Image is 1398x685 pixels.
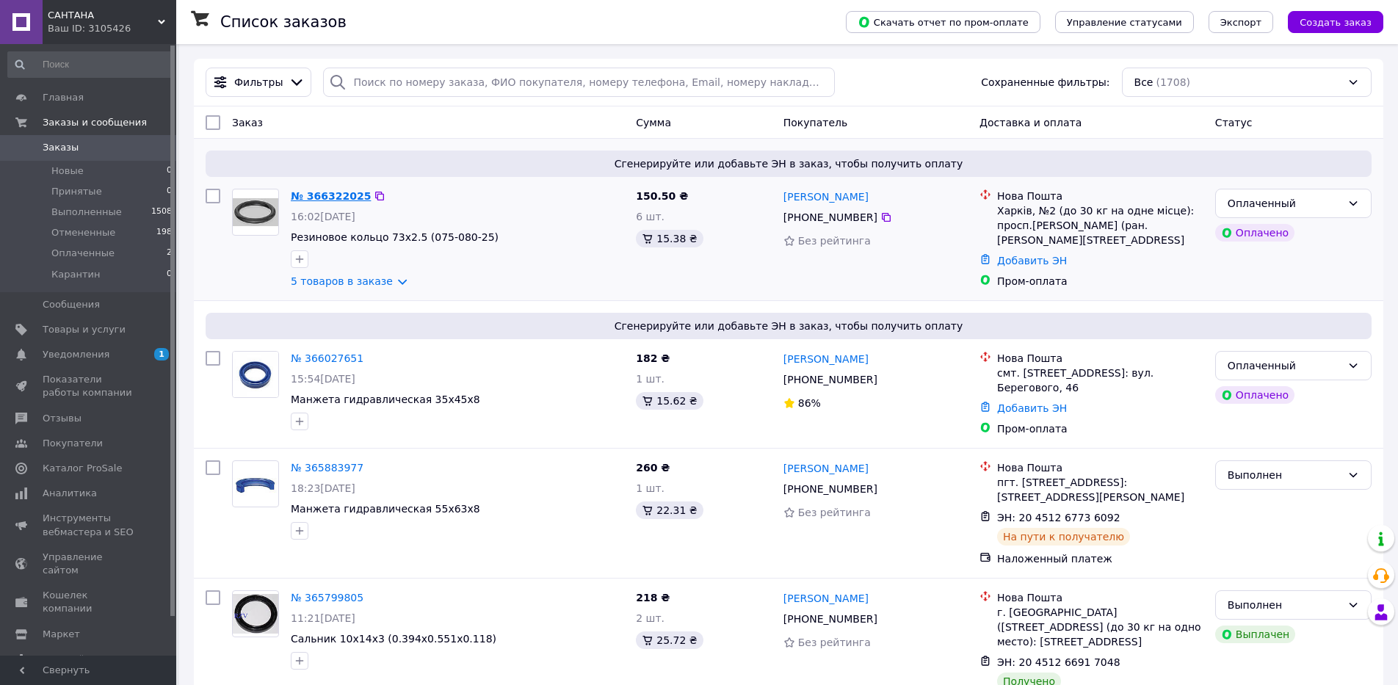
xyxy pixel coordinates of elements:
[636,631,703,649] div: 25.72 ₴
[636,392,703,410] div: 15.62 ₴
[291,462,363,474] a: № 365883977
[1067,17,1182,28] span: Управление статусами
[291,211,355,222] span: 16:02[DATE]
[291,190,371,202] a: № 366322025
[233,352,278,397] img: Фото товару
[220,13,347,31] h1: Список заказов
[43,141,79,154] span: Заказы
[51,185,102,198] span: Принятые
[1209,11,1273,33] button: Экспорт
[291,394,480,405] a: Манжета гидравлическая 35x45x8
[167,185,172,198] span: 0
[1288,11,1383,33] button: Создать заказ
[1134,75,1153,90] span: Все
[997,274,1203,289] div: Пром-оплата
[997,203,1203,247] div: Харків, №2 (до 30 кг на одне місце): просп.[PERSON_NAME] (ран. [PERSON_NAME][STREET_ADDRESS]
[323,68,835,97] input: Поиск по номеру заказа, ФИО покупателя, номеру телефона, Email, номеру накладной
[997,656,1120,668] span: ЭН: 20 4512 6691 7048
[997,351,1203,366] div: Нова Пошта
[1220,17,1261,28] span: Экспорт
[43,91,84,104] span: Главная
[232,460,279,507] a: Фото товару
[783,117,848,128] span: Покупатель
[798,637,871,648] span: Без рейтинга
[167,164,172,178] span: 0
[858,15,1029,29] span: Скачать отчет по пром-оплате
[51,247,115,260] span: Оплаченные
[43,437,103,450] span: Покупатели
[43,512,136,538] span: Инструменты вебмастера и SEO
[1228,467,1341,483] div: Выполнен
[51,226,115,239] span: Отмененные
[783,189,869,204] a: [PERSON_NAME]
[234,75,283,90] span: Фильтры
[1300,17,1372,28] span: Создать заказ
[51,206,122,219] span: Выполненные
[43,298,100,311] span: Сообщения
[291,231,499,243] a: Резиновое кольцо 73x2.5 (075-080-25)
[43,116,147,129] span: Заказы и сообщения
[846,11,1040,33] button: Скачать отчет по пром-оплате
[781,369,880,390] div: [PHONE_NUMBER]
[1273,15,1383,27] a: Создать заказ
[43,589,136,615] span: Кошелек компании
[291,592,363,604] a: № 365799805
[291,503,480,515] a: Манжета гидравлическая 55x63x8
[1055,11,1194,33] button: Управление статусами
[997,475,1203,504] div: пгт. [STREET_ADDRESS]: [STREET_ADDRESS][PERSON_NAME]
[1215,224,1294,242] div: Оплачено
[997,605,1203,649] div: г. [GEOGRAPHIC_DATA] ([STREET_ADDRESS] (до 30 кг на одно место): [STREET_ADDRESS]
[997,590,1203,605] div: Нова Пошта
[151,206,172,219] span: 1508
[636,462,670,474] span: 260 ₴
[48,22,176,35] div: Ваш ID: 3105426
[997,421,1203,436] div: Пром-оплата
[798,235,871,247] span: Без рейтинга
[291,373,355,385] span: 15:54[DATE]
[636,592,670,604] span: 218 ₴
[291,612,355,624] span: 11:21[DATE]
[43,348,109,361] span: Уведомления
[232,590,279,637] a: Фото товару
[7,51,173,78] input: Поиск
[167,247,172,260] span: 2
[43,653,96,666] span: Настройки
[43,462,122,475] span: Каталог ProSale
[781,479,880,499] div: [PHONE_NUMBER]
[636,211,664,222] span: 6 шт.
[233,198,278,225] img: Фото товару
[997,402,1067,414] a: Добавить ЭН
[43,487,97,500] span: Аналитика
[783,352,869,366] a: [PERSON_NAME]
[636,230,703,247] div: 15.38 ₴
[636,612,664,624] span: 2 шт.
[636,117,671,128] span: Сумма
[783,461,869,476] a: [PERSON_NAME]
[51,268,100,281] span: Карантин
[979,117,1082,128] span: Доставка и оплата
[997,189,1203,203] div: Нова Пошта
[291,633,496,645] span: Сальник 10x14x3 (0.394x0.551x0.118)
[43,551,136,577] span: Управление сайтом
[783,591,869,606] a: [PERSON_NAME]
[291,352,363,364] a: № 366027651
[997,528,1130,546] div: На пути к получателю
[997,366,1203,395] div: смт. [STREET_ADDRESS]: вул. Берегового, 46
[997,255,1067,267] a: Добавить ЭН
[1215,386,1294,404] div: Оплачено
[636,373,664,385] span: 1 шт.
[232,189,279,236] a: Фото товару
[1215,117,1253,128] span: Статус
[997,512,1120,523] span: ЭН: 20 4512 6773 6092
[51,164,84,178] span: Новые
[232,117,263,128] span: Заказ
[233,471,278,497] img: Фото товару
[154,348,169,360] span: 1
[636,501,703,519] div: 22.31 ₴
[211,156,1366,171] span: Сгенерируйте или добавьте ЭН в заказ, чтобы получить оплату
[781,609,880,629] div: [PHONE_NUMBER]
[1228,597,1341,613] div: Выполнен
